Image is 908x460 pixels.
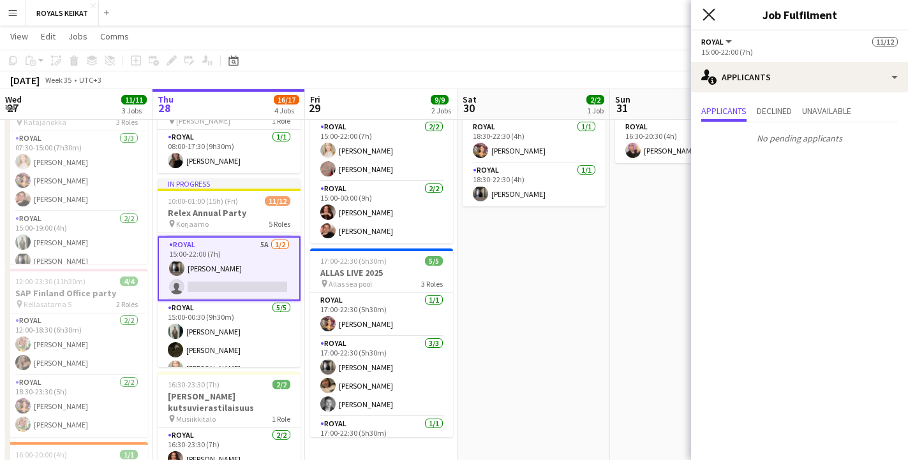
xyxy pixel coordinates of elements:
[5,28,33,45] a: View
[691,6,908,23] h3: Job Fulfilment
[701,37,734,47] button: Royal
[431,95,449,104] span: 9/9
[176,219,209,229] span: Korjaamo
[158,236,301,301] app-card-role: Royal5A1/215:00-22:00 (7h)[PERSON_NAME]
[613,101,630,115] span: 31
[431,106,451,115] div: 2 Jobs
[158,130,301,173] app-card-role: Royal1/108:00-17:30 (9h30m)[PERSON_NAME]
[691,62,908,92] div: Applicants
[310,248,453,437] app-job-card: 17:00-22:30 (5h30m)5/5ALLAS LIVE 2025 Allas sea pool3 RolesRoyal1/117:00-22:30 (5h30m)[PERSON_NAM...
[156,101,174,115] span: 28
[310,267,453,278] h3: ALLAS LIVE 2025
[274,106,299,115] div: 4 Jobs
[24,117,66,127] span: Katajanokka
[122,106,146,115] div: 3 Jobs
[15,450,67,459] span: 16:00-20:00 (4h)
[310,336,453,417] app-card-role: Royal3/317:00-22:30 (5h30m)[PERSON_NAME][PERSON_NAME][PERSON_NAME]
[272,380,290,389] span: 2/2
[463,120,606,163] app-card-role: Royal1/118:30-22:30 (4h)[PERSON_NAME]
[272,414,290,424] span: 1 Role
[463,163,606,206] app-card-role: Royal1/118:30-22:30 (4h)[PERSON_NAME]
[42,75,74,85] span: Week 35
[421,279,443,289] span: 3 Roles
[308,101,320,115] span: 29
[176,414,216,424] span: Musiikkitalo
[121,95,147,104] span: 11/11
[168,196,238,206] span: 10:00-01:00 (15h) (Fri)
[586,95,604,104] span: 2/2
[329,279,372,289] span: Allas sea pool
[701,106,747,115] span: Applicants
[158,207,301,219] h3: Relex Annual Party
[158,94,174,105] span: Thu
[269,219,290,229] span: 5 Roles
[120,277,138,286] span: 4/4
[10,74,40,87] div: [DATE]
[757,106,792,115] span: Declined
[95,28,134,45] a: Comms
[5,94,22,105] span: Wed
[116,299,138,309] span: 2 Roles
[15,277,86,286] span: 12:00-23:30 (11h30m)
[691,127,908,149] p: No pending applicants
[26,1,99,25] button: ROYALS KEIKAT
[310,293,453,336] app-card-role: Royal1/117:00-22:30 (5h30m)[PERSON_NAME]
[265,196,290,206] span: 11/12
[5,313,148,375] app-card-role: Royal2/212:00-18:30 (6h30m)[PERSON_NAME][PERSON_NAME]
[587,106,604,115] div: 1 Job
[463,75,606,206] app-job-card: 18:30-22:30 (4h)2/2ALLAS LIVE 20252 RolesRoyal1/118:30-22:30 (4h)[PERSON_NAME]Royal1/118:30-22:30...
[872,37,898,47] span: 11/12
[24,299,71,309] span: Keilasatama 5
[41,31,56,42] span: Edit
[116,117,138,127] span: 3 Roles
[5,287,148,299] h3: SAP Finland Office party
[120,450,138,459] span: 1/1
[274,95,299,104] span: 16/17
[158,178,301,367] app-job-card: In progress10:00-01:00 (15h) (Fri)11/12Relex Annual Party Korjaamo5 Roles[PERSON_NAME][PERSON_NAM...
[463,94,477,105] span: Sat
[5,131,148,212] app-card-role: Royal3/307:30-15:00 (7h30m)[PERSON_NAME][PERSON_NAME][PERSON_NAME]
[802,106,851,115] span: Unavailable
[3,101,22,115] span: 27
[158,178,301,189] div: In progress
[68,31,87,42] span: Jobs
[461,101,477,115] span: 30
[310,94,320,105] span: Fri
[168,380,220,389] span: 16:30-23:30 (7h)
[79,75,101,85] div: UTC+3
[158,75,301,173] app-job-card: In progress08:00-17:30 (9h30m)1/1Enterprise Forum [PERSON_NAME]1 RoleRoyal1/108:00-17:30 (9h30m)[...
[310,75,453,243] app-job-card: 15:00-00:00 (9h) (Sat)4/4Knowit Puimala, Backaksen kartano2 RolesRoyal2/215:00-22:00 (7h)[PERSON_...
[615,120,758,163] app-card-role: Royal1/116:30-20:30 (4h)[PERSON_NAME]
[701,47,898,57] div: 15:00-22:00 (7h)
[320,256,387,266] span: 17:00-22:30 (5h30m)
[100,31,129,42] span: Comms
[5,269,148,437] app-job-card: 12:00-23:30 (11h30m)4/4SAP Finland Office party Keilasatama 52 RolesRoyal2/212:00-18:30 (6h30m)[P...
[425,256,443,266] span: 5/5
[5,375,148,437] app-card-role: Royal2/218:30-23:30 (5h)[PERSON_NAME][PERSON_NAME]
[615,94,630,105] span: Sun
[158,391,301,413] h3: [PERSON_NAME] kutsuvierastilaisuus
[310,417,453,460] app-card-role: Royal1/117:00-22:30 (5h30m)
[10,31,28,42] span: View
[701,37,724,47] span: Royal
[63,28,93,45] a: Jobs
[310,120,453,182] app-card-role: Royal2/215:00-22:00 (7h)[PERSON_NAME][PERSON_NAME]
[5,212,148,273] app-card-role: Royal2/215:00-19:00 (4h)[PERSON_NAME][PERSON_NAME]
[310,182,453,243] app-card-role: Royal2/215:00-00:00 (9h)[PERSON_NAME][PERSON_NAME]
[176,116,230,126] span: [PERSON_NAME]
[158,301,301,418] app-card-role: Royal5/515:00-00:30 (9h30m)[PERSON_NAME][PERSON_NAME][PERSON_NAME]
[36,28,61,45] a: Edit
[5,75,148,264] app-job-card: 07:30-23:30 (16h)6/6Terveystalo, Acceleration Day Katajanokka3 RolesRoyal3/307:30-15:00 (7h30m)[P...
[272,116,290,126] span: 1 Role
